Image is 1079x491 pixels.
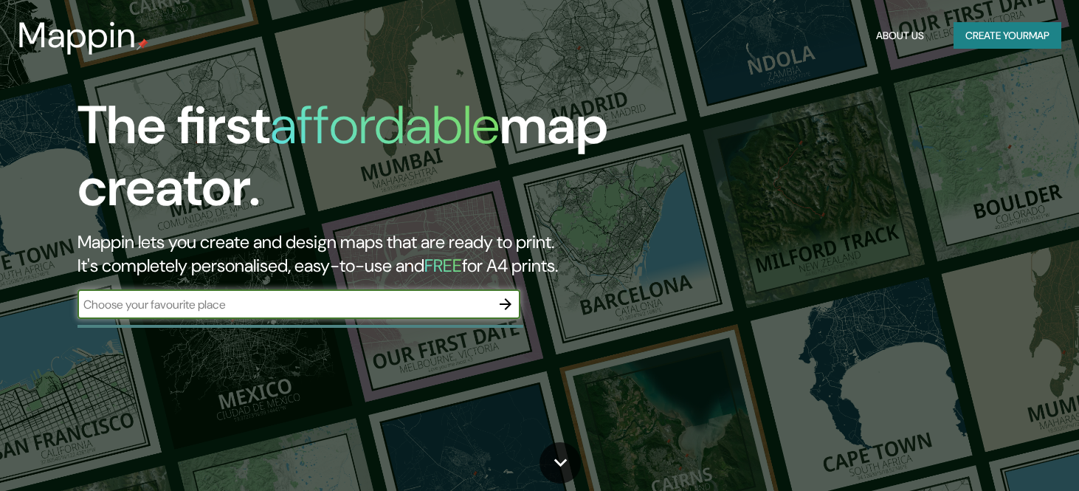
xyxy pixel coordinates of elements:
h3: Mappin [18,15,137,56]
h5: FREE [424,254,462,277]
h1: The first map creator. [77,95,617,230]
button: Create yourmap [954,22,1061,49]
h2: Mappin lets you create and design maps that are ready to print. It's completely personalised, eas... [77,230,617,278]
h1: affordable [270,91,500,159]
img: mappin-pin [137,38,148,50]
button: About Us [870,22,930,49]
input: Choose your favourite place [77,296,491,313]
